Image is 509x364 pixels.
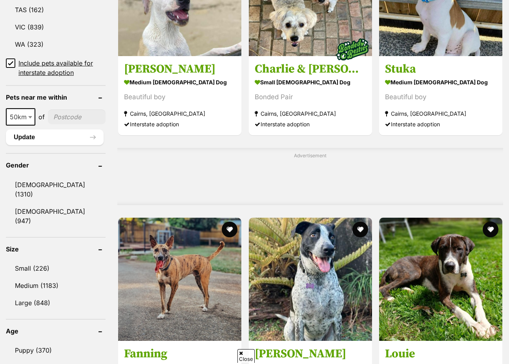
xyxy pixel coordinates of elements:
[6,19,106,35] a: VIC (839)
[249,218,372,341] img: Hector - German Shorthaired Pointer Dog
[6,58,106,77] a: Include pets available for interstate adoption
[6,36,106,53] a: WA (323)
[385,76,496,88] strong: medium [DEMOGRAPHIC_DATA] Dog
[385,92,496,102] div: Beautiful boy
[118,218,241,341] img: Fanning - Mixed breed Dog
[352,222,368,237] button: favourite
[18,58,106,77] span: Include pets available for interstate adoption
[118,56,241,135] a: [PERSON_NAME] medium [DEMOGRAPHIC_DATA] Dog Beautiful boy Cairns, [GEOGRAPHIC_DATA] Interstate ad...
[124,76,235,88] strong: medium [DEMOGRAPHIC_DATA] Dog
[249,56,372,135] a: Charlie & [PERSON_NAME] small [DEMOGRAPHIC_DATA] Dog Bonded Pair Cairns, [GEOGRAPHIC_DATA] Inters...
[255,108,366,119] strong: Cairns, [GEOGRAPHIC_DATA]
[124,108,235,119] strong: Cairns, [GEOGRAPHIC_DATA]
[6,246,106,253] header: Size
[385,119,496,129] div: Interstate adoption
[237,349,255,363] span: Close
[124,62,235,76] h3: [PERSON_NAME]
[38,112,45,122] span: of
[255,62,366,76] h3: Charlie & [PERSON_NAME]
[385,62,496,76] h3: Stuka
[255,76,366,88] strong: small [DEMOGRAPHIC_DATA] Dog
[124,119,235,129] div: Interstate adoption
[483,222,498,237] button: favourite
[7,111,35,122] span: 50km
[117,148,503,205] div: Advertisement
[385,108,496,119] strong: Cairns, [GEOGRAPHIC_DATA]
[6,342,106,359] a: Puppy (370)
[255,92,366,102] div: Bonded Pair
[6,108,35,126] span: 50km
[6,129,104,145] button: Update
[6,260,106,277] a: Small (226)
[6,295,106,311] a: Large (848)
[6,2,106,18] a: TAS (162)
[332,30,372,69] img: bonded besties
[6,277,106,294] a: Medium (1183)
[6,162,106,169] header: Gender
[6,177,106,202] a: [DEMOGRAPHIC_DATA] (1310)
[6,203,106,229] a: [DEMOGRAPHIC_DATA] (947)
[222,222,237,237] button: favourite
[124,346,235,361] h3: Fanning
[6,94,106,101] header: Pets near me within
[255,119,366,129] div: Interstate adoption
[255,346,366,361] h3: [PERSON_NAME]
[379,56,502,135] a: Stuka medium [DEMOGRAPHIC_DATA] Dog Beautiful boy Cairns, [GEOGRAPHIC_DATA] Interstate adoption
[6,328,106,335] header: Age
[385,346,496,361] h3: Louie
[48,109,106,124] input: postcode
[124,92,235,102] div: Beautiful boy
[379,218,502,341] img: Louie - Bull Arab Dog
